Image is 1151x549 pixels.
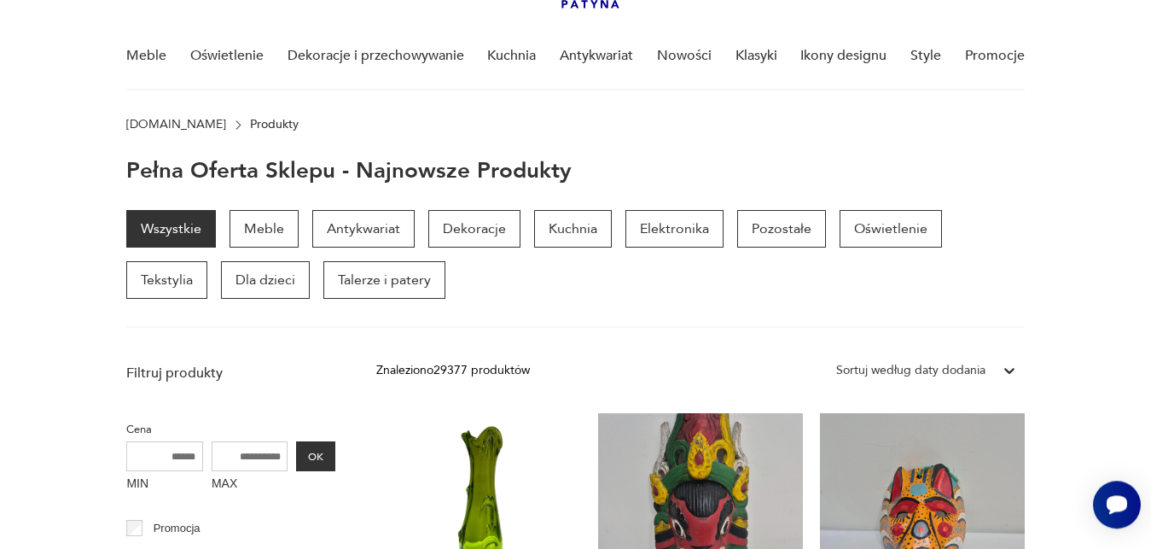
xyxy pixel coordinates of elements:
[836,361,985,380] div: Sortuj według daty dodania
[1093,481,1141,529] iframe: Smartsupp widget button
[126,364,335,383] p: Filtruj produkty
[965,23,1025,89] a: Promocje
[625,210,724,248] a: Elektronika
[126,261,207,299] a: Tekstylia
[230,210,299,248] a: Meble
[190,23,264,89] a: Oświetlenie
[250,118,299,131] p: Produkty
[312,210,415,248] a: Antykwariat
[296,441,335,471] button: OK
[154,519,201,538] p: Promocja
[534,210,612,248] a: Kuchnia
[735,23,777,89] a: Klasyki
[840,210,942,248] a: Oświetlenie
[376,361,530,380] div: Znaleziono 29377 produktów
[221,261,310,299] a: Dla dzieci
[323,261,445,299] a: Talerze i patery
[737,210,826,248] a: Pozostałe
[560,23,633,89] a: Antykwariat
[288,23,464,89] a: Dekoracje i przechowywanie
[212,471,288,499] label: MAX
[126,23,166,89] a: Meble
[126,159,572,183] h1: Pełna oferta sklepu - najnowsze produkty
[126,420,335,439] p: Cena
[657,23,712,89] a: Nowości
[800,23,887,89] a: Ikony designu
[910,23,941,89] a: Style
[126,210,216,248] a: Wszystkie
[487,23,536,89] a: Kuchnia
[126,471,203,499] label: MIN
[126,118,226,131] a: [DOMAIN_NAME]
[428,210,520,248] a: Dekoracje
